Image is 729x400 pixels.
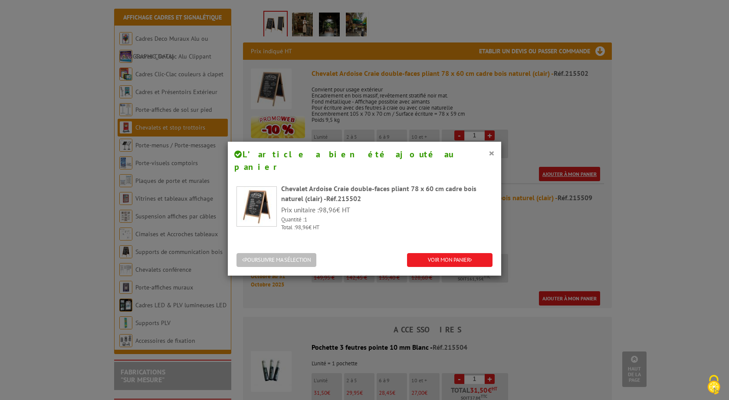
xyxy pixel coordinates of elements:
[304,216,307,223] span: 1
[699,371,729,400] button: Cookies (fenêtre modale)
[281,216,493,224] p: Quantité :
[281,205,493,215] p: Prix unitaire : € HT
[407,253,493,267] a: VOIR MON PANIER
[236,253,316,267] button: POURSUIVRE MA SÉLECTION
[489,147,495,159] button: ×
[281,184,493,204] div: Chevalet Ardoise Craie double-faces pliant 78 x 60 cm cadre bois naturel (clair) -
[703,374,725,396] img: Cookies (fenêtre modale)
[234,148,495,173] h4: L’article a bien été ajouté au panier
[295,224,309,231] span: 98,96
[326,194,361,203] span: Réf.215502
[319,205,336,214] span: 98,96
[281,224,493,232] p: Total : € HT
